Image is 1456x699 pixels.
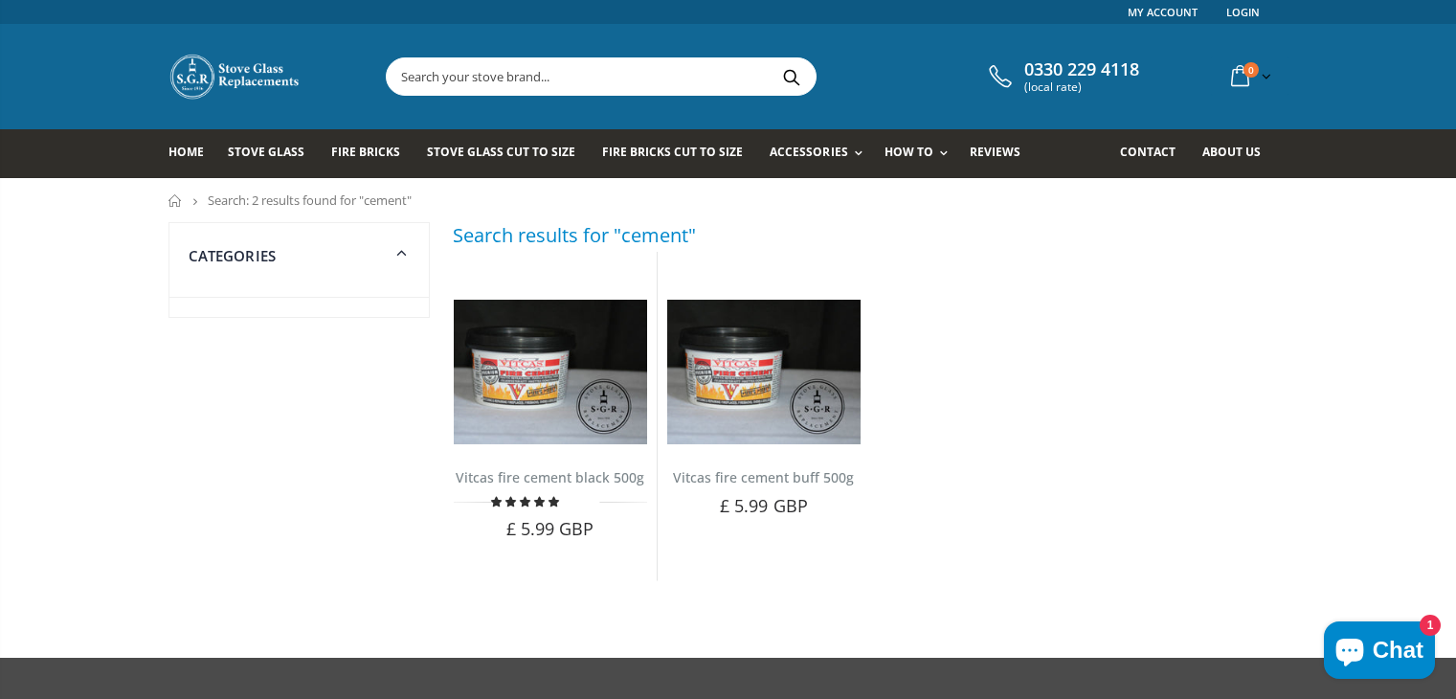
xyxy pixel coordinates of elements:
span: 0330 229 4118 [1024,59,1139,80]
span: £ 5.99 GBP [720,494,808,517]
span: Contact [1120,144,1176,160]
a: Home [168,129,218,178]
a: 0 [1223,57,1275,95]
a: Stove Glass [228,129,319,178]
a: Fire Bricks Cut To Size [602,129,757,178]
a: Home [168,194,183,207]
a: 0330 229 4118 (local rate) [984,59,1139,94]
a: Accessories [770,129,871,178]
span: Stove Glass [228,144,304,160]
a: How To [885,129,957,178]
span: Fire Bricks Cut To Size [602,144,743,160]
img: Stove Glass Replacement [168,53,302,101]
a: Vitcas fire cement black 500g [456,468,644,486]
span: How To [885,144,933,160]
inbox-online-store-chat: Shopify online store chat [1318,621,1441,684]
a: About us [1202,129,1275,178]
span: Categories [189,246,277,265]
img: Vitcas fire cement black 500g [454,300,647,444]
span: Search: 2 results found for "cement" [208,192,412,209]
span: 0 [1243,62,1259,78]
span: (local rate) [1024,80,1139,94]
span: Stove Glass Cut To Size [427,144,575,160]
span: Accessories [770,144,847,160]
a: Fire Bricks [331,129,414,178]
a: Reviews [970,129,1035,178]
a: Contact [1120,129,1190,178]
span: 5.00 stars [491,494,562,508]
span: About us [1202,144,1261,160]
input: Search your stove brand... [387,58,1030,95]
button: Search [771,58,814,95]
span: £ 5.99 GBP [506,517,594,540]
span: Fire Bricks [331,144,400,160]
img: Vitcas fire cement black 500g [667,300,861,444]
h3: Search results for "cement" [453,222,696,248]
a: Vitcas fire cement buff 500g [673,468,854,486]
span: Home [168,144,204,160]
a: Stove Glass Cut To Size [427,129,590,178]
span: Reviews [970,144,1020,160]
